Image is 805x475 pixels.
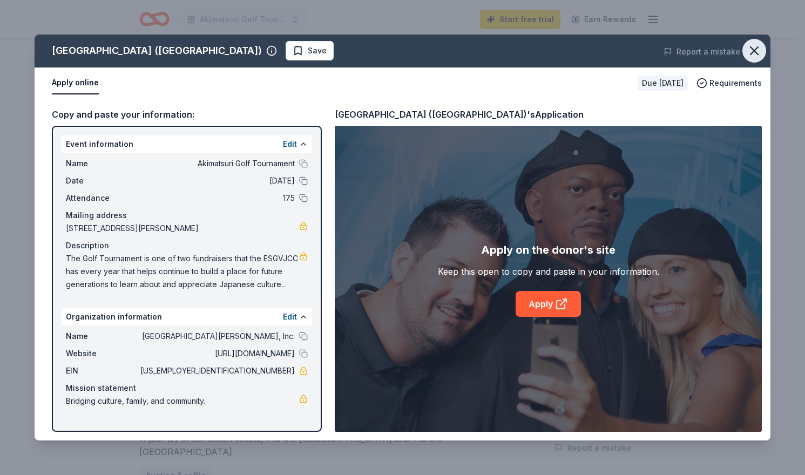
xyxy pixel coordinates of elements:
span: [URL][DOMAIN_NAME] [138,347,295,360]
button: Requirements [696,77,762,90]
div: Organization information [62,308,312,325]
span: Website [66,347,138,360]
span: Akimatsuri Golf Tournament [138,157,295,170]
span: [US_EMPLOYER_IDENTIFICATION_NUMBER] [138,364,295,377]
div: Keep this open to copy and paste in your information. [438,265,659,278]
span: Save [308,44,327,57]
button: Edit [283,138,297,151]
div: Due [DATE] [638,76,688,91]
div: Copy and paste your information: [52,107,322,121]
span: Bridging culture, family, and community. [66,395,299,408]
div: [GEOGRAPHIC_DATA] ([GEOGRAPHIC_DATA])'s Application [335,107,584,121]
span: Name [66,157,138,170]
span: Requirements [709,77,762,90]
span: [DATE] [138,174,295,187]
div: Description [66,239,308,252]
div: [GEOGRAPHIC_DATA] ([GEOGRAPHIC_DATA]) [52,42,262,59]
div: Mission statement [66,382,308,395]
span: Name [66,330,138,343]
span: [GEOGRAPHIC_DATA][PERSON_NAME], Inc. [138,330,295,343]
button: Report a mistake [664,45,740,58]
span: 175 [138,192,295,205]
span: The Golf Tournament is one of two fundraisers that the ESGVJCC has every year that helps continue... [66,252,299,291]
span: Date [66,174,138,187]
button: Save [286,41,334,60]
div: Apply on the donor's site [481,241,615,259]
div: Event information [62,135,312,153]
a: Apply [516,291,581,317]
span: [STREET_ADDRESS][PERSON_NAME] [66,222,299,235]
span: Attendance [66,192,138,205]
span: EIN [66,364,138,377]
div: Mailing address [66,209,308,222]
button: Apply online [52,72,99,94]
button: Edit [283,310,297,323]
